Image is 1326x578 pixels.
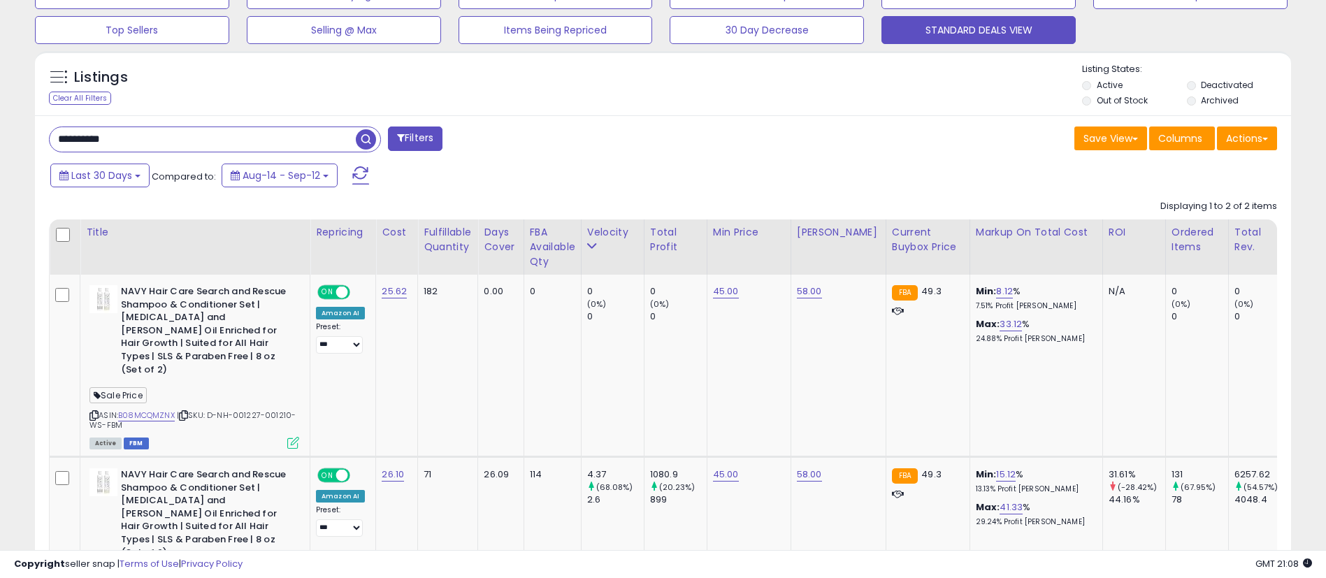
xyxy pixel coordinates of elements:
[996,284,1013,298] a: 8.12
[1109,225,1160,240] div: ROI
[976,484,1092,494] p: 13.13% Profit [PERSON_NAME]
[382,284,407,298] a: 25.62
[1234,310,1291,323] div: 0
[976,317,1000,331] b: Max:
[587,285,644,298] div: 0
[970,219,1102,275] th: The percentage added to the cost of goods (COGS) that forms the calculator for Min & Max prices.
[670,16,864,44] button: 30 Day Decrease
[316,505,365,537] div: Preset:
[797,225,880,240] div: [PERSON_NAME]
[650,493,707,506] div: 899
[1234,298,1254,310] small: (0%)
[348,287,370,298] span: OFF
[1255,557,1312,570] span: 2025-10-13 21:08 GMT
[1172,310,1228,323] div: 0
[881,16,1076,44] button: STANDARD DEALS VIEW
[713,284,739,298] a: 45.00
[89,387,147,403] span: Sale Price
[121,285,291,380] b: NAVY Hair Care Search and Rescue Shampoo & Conditioner Set | [MEDICAL_DATA] and [PERSON_NAME] Oil...
[459,16,653,44] button: Items Being Repriced
[319,470,336,482] span: ON
[1172,225,1223,254] div: Ordered Items
[484,285,512,298] div: 0.00
[89,438,122,449] span: All listings currently available for purchase on Amazon
[121,468,291,563] b: NAVY Hair Care Search and Rescue Shampoo & Conditioner Set | [MEDICAL_DATA] and [PERSON_NAME] Oil...
[388,127,442,151] button: Filters
[1172,468,1228,481] div: 131
[1201,94,1239,106] label: Archived
[50,164,150,187] button: Last 30 Days
[587,298,607,310] small: (0%)
[1234,225,1285,254] div: Total Rev.
[650,468,707,481] div: 1080.9
[976,284,997,298] b: Min:
[382,468,404,482] a: 26.10
[71,168,132,182] span: Last 30 Days
[89,468,117,496] img: 410XvDDFisL._SL40_.jpg
[1074,127,1147,150] button: Save View
[892,468,918,484] small: FBA
[1109,285,1155,298] div: N/A
[892,285,918,301] small: FBA
[713,468,739,482] a: 45.00
[1109,468,1165,481] div: 31.61%
[587,493,644,506] div: 2.6
[976,285,1092,311] div: %
[89,285,117,313] img: 410XvDDFisL._SL40_.jpg
[650,310,707,323] div: 0
[74,68,128,87] h5: Listings
[348,470,370,482] span: OFF
[424,468,467,481] div: 71
[1097,94,1148,106] label: Out of Stock
[976,468,997,481] b: Min:
[316,490,365,503] div: Amazon AI
[120,557,179,570] a: Terms of Use
[1109,493,1165,506] div: 44.16%
[484,225,517,254] div: Days Cover
[650,225,701,254] div: Total Profit
[484,468,512,481] div: 26.09
[976,334,1092,344] p: 24.88% Profit [PERSON_NAME]
[49,92,111,105] div: Clear All Filters
[996,468,1016,482] a: 15.12
[1201,79,1253,91] label: Deactivated
[243,168,320,182] span: Aug-14 - Sep-12
[181,557,243,570] a: Privacy Policy
[892,225,964,254] div: Current Buybox Price
[1000,317,1022,331] a: 33.12
[1082,63,1291,76] p: Listing States:
[89,285,299,447] div: ASIN:
[35,16,229,44] button: Top Sellers
[222,164,338,187] button: Aug-14 - Sep-12
[1118,482,1157,493] small: (-28.42%)
[650,285,707,298] div: 0
[14,558,243,571] div: seller snap | |
[1158,131,1202,145] span: Columns
[1097,79,1123,91] label: Active
[659,482,695,493] small: (20.23%)
[530,225,575,269] div: FBA Available Qty
[1160,200,1277,213] div: Displaying 1 to 2 of 2 items
[587,310,644,323] div: 0
[1234,285,1291,298] div: 0
[976,301,1092,311] p: 7.51% Profit [PERSON_NAME]
[86,225,304,240] div: Title
[152,170,216,183] span: Compared to:
[1181,482,1216,493] small: (67.95%)
[89,410,296,431] span: | SKU: D-NH-001227-001210-WS-FBM
[1244,482,1278,493] small: (54.57%)
[976,468,1092,494] div: %
[424,285,467,298] div: 182
[976,501,1092,527] div: %
[316,322,365,354] div: Preset:
[124,438,149,449] span: FBM
[650,298,670,310] small: (0%)
[976,517,1092,527] p: 29.24% Profit [PERSON_NAME]
[921,284,942,298] span: 49.3
[424,225,472,254] div: Fulfillable Quantity
[1217,127,1277,150] button: Actions
[316,307,365,319] div: Amazon AI
[921,468,942,481] span: 49.3
[530,468,570,481] div: 114
[596,482,633,493] small: (68.08%)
